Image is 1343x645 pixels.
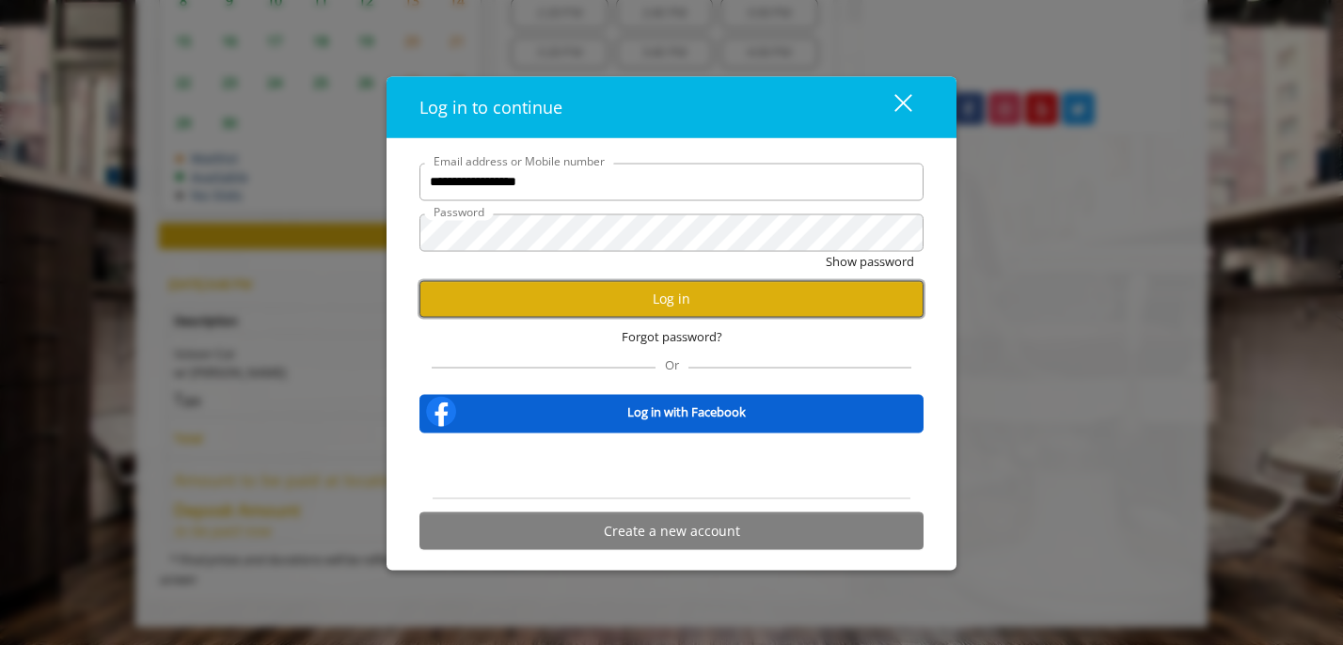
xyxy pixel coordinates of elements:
[424,202,494,220] label: Password
[577,446,767,487] iframe: Sign in with Google Button
[419,163,924,200] input: Email address or Mobile number
[419,280,924,317] button: Log in
[873,93,910,121] div: close dialog
[422,393,460,431] img: facebook-logo
[656,356,688,373] span: Or
[826,251,914,271] button: Show password
[424,151,614,169] label: Email address or Mobile number
[419,213,924,251] input: Password
[627,402,746,422] b: Log in with Facebook
[860,87,924,126] button: close dialog
[419,512,924,549] button: Create a new account
[622,326,722,346] span: Forgot password?
[419,95,562,118] span: Log in to continue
